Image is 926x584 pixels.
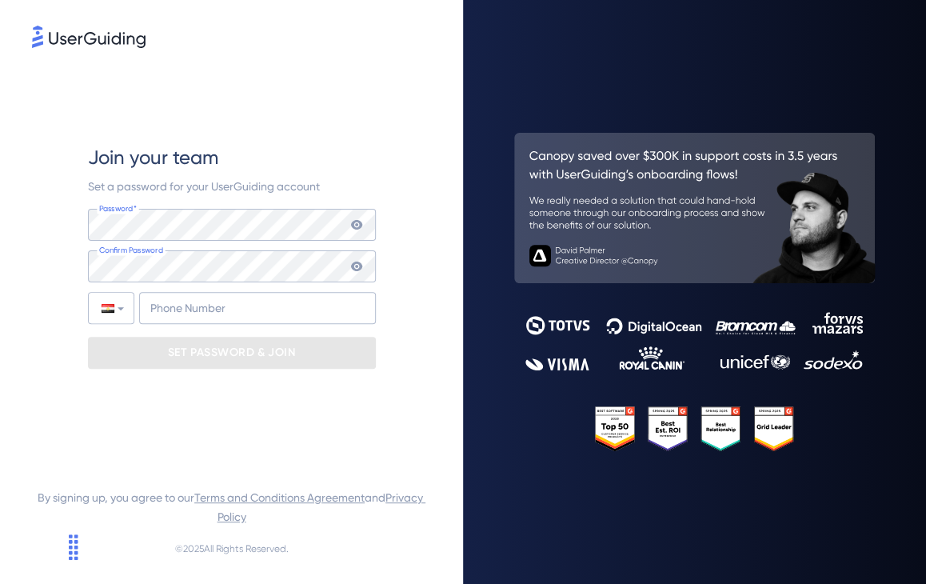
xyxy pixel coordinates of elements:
img: 9302ce2ac39453076f5bc0f2f2ca889b.svg [525,312,864,370]
p: SET PASSWORD & JOIN [168,340,296,366]
div: Egypt: + 20 [89,293,134,323]
img: 8faab4ba6bc7696a72372aa768b0286c.svg [32,26,146,48]
a: Terms and Conditions Agreement [194,491,365,504]
img: 26c0aa7c25a843aed4baddd2b5e0fa68.svg [514,133,875,284]
div: Drag [61,523,86,571]
span: Join your team [88,145,218,170]
img: 25303e33045975176eb484905ab012ff.svg [595,406,793,452]
span: Set a password for your UserGuiding account [88,180,320,193]
span: By signing up, you agree to our and [32,488,431,526]
span: © 2025 All Rights Reserved. [175,539,289,558]
input: Phone Number [139,292,376,324]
